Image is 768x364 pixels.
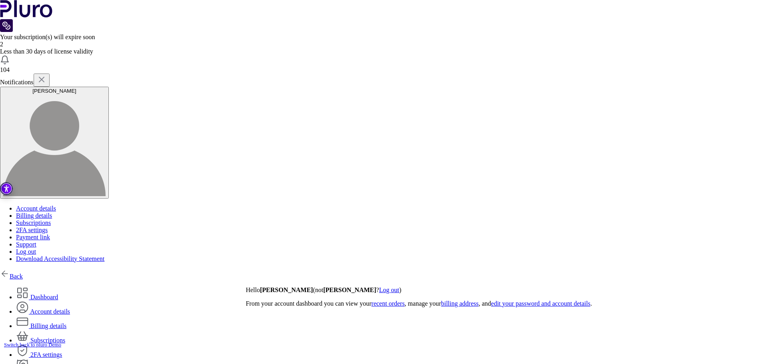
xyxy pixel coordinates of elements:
a: Subscriptions [16,219,51,226]
a: Switch back to pluro Demo [4,342,61,348]
a: billing address [441,300,479,307]
p: Hello (not ? ) [246,286,768,294]
a: Billing details [16,212,52,219]
a: Log out [379,286,399,293]
a: Payment link [16,234,50,241]
a: 2FA settings [16,227,48,233]
img: x.svg [37,75,46,84]
a: edit your password and account details [491,300,590,307]
a: Account details [16,205,56,212]
div: [PERSON_NAME] [3,88,106,94]
a: Log out [16,248,36,255]
a: recent orders [372,300,405,307]
strong: [PERSON_NAME] [323,286,376,293]
a: Account details [16,308,70,315]
a: Subscriptions [16,337,65,344]
p: From your account dashboard you can view your , manage your , and . [246,300,768,307]
img: user avatar [3,94,106,196]
a: Download Accessibility Statement [16,255,104,262]
a: Dashboard [16,294,58,300]
a: 2FA settings [16,351,62,358]
a: Billing details [16,322,66,329]
a: Support [16,241,36,248]
strong: [PERSON_NAME] [260,286,313,293]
